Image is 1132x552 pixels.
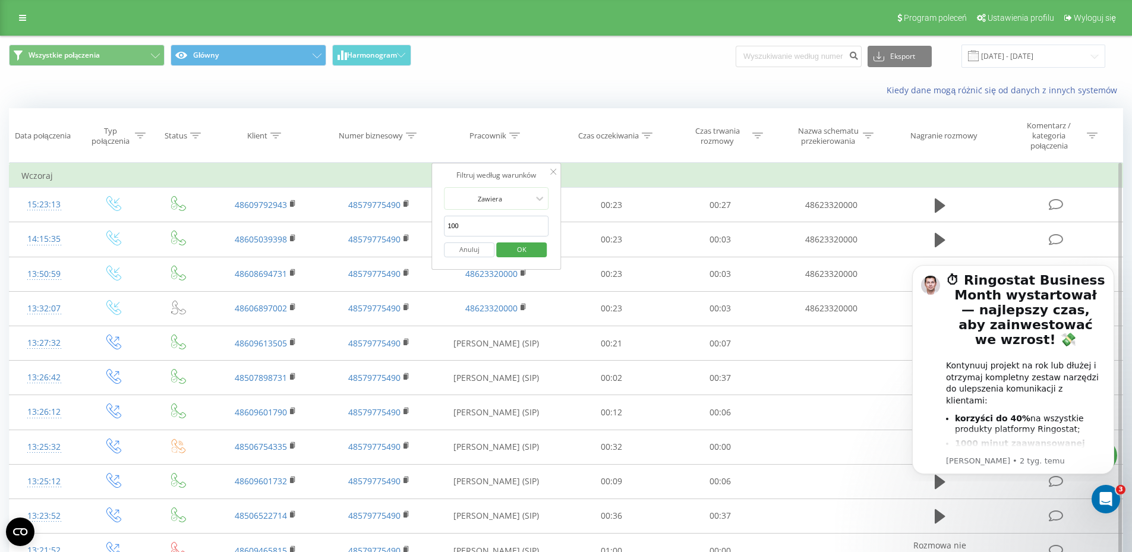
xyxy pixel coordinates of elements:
[469,131,506,141] div: Pracownik
[436,464,557,499] td: [PERSON_NAME] (SIP)
[61,184,211,228] li: — żeby skupić się na strategii, a nie na przesłuchiwaniu nagrań;
[666,464,775,499] td: 00:06
[21,400,67,424] div: 13:26:12
[21,470,67,493] div: 13:25:12
[436,499,557,533] td: [PERSON_NAME] (SIP)
[61,184,191,205] b: 1000 minut zaawansowanej analityki AI rozmów
[666,188,775,222] td: 00:27
[29,51,100,60] span: Wszystkie połączenia
[348,199,401,210] a: 48579775490
[348,302,401,314] a: 48579775490
[89,126,131,146] div: Typ połączenia
[171,45,326,66] button: Główny
[21,263,67,286] div: 13:50:59
[348,372,401,383] a: 48579775490
[348,510,401,521] a: 48579775490
[505,240,538,258] span: OK
[247,131,267,141] div: Klient
[557,361,666,395] td: 00:02
[444,216,548,236] input: Wprowadź wartość
[666,361,775,395] td: 00:37
[348,441,401,452] a: 48579775490
[444,242,494,257] button: Anuluj
[557,291,666,326] td: 00:23
[235,475,287,487] a: 48609601732
[557,430,666,464] td: 00:32
[887,84,1123,96] a: Kiedy dane mogą różnić się od danych z innych systemów
[666,499,775,533] td: 00:37
[557,257,666,291] td: 00:23
[666,257,775,291] td: 00:03
[21,193,67,216] div: 15:23:13
[348,406,401,418] a: 48579775490
[666,395,775,430] td: 00:06
[557,464,666,499] td: 00:09
[235,268,287,279] a: 48608694731
[21,297,67,320] div: 13:32:07
[444,169,548,181] div: Filtruj według warunków
[21,436,67,459] div: 13:25:32
[868,46,932,67] button: Eksport
[332,45,411,66] button: Harmonogram
[21,228,67,251] div: 14:15:35
[52,201,211,212] p: Message from Eugene, sent 2 tyg. temu
[686,126,749,146] div: Czas trwania rozmowy
[348,475,401,487] a: 48579775490
[1014,121,1084,151] div: Komentarz / kategoria połączenia
[21,504,67,528] div: 13:23:52
[894,254,1132,481] iframe: Intercom notifications wiadomość
[465,268,518,279] a: 48623320000
[557,395,666,430] td: 00:12
[235,510,287,521] a: 48506522714
[348,268,401,279] a: 48579775490
[165,131,187,141] div: Status
[557,499,666,533] td: 00:36
[557,222,666,257] td: 00:23
[235,406,287,418] a: 48609601790
[1074,13,1116,23] span: Wyloguj się
[339,131,403,141] div: Numer biznesowy
[465,302,518,314] a: 48623320000
[347,51,397,59] span: Harmonogram
[21,332,67,355] div: 13:27:32
[736,46,862,67] input: Wyszukiwanie według numeru
[557,188,666,222] td: 00:23
[666,291,775,326] td: 00:03
[774,291,887,326] td: 48623320000
[774,222,887,257] td: 48623320000
[21,366,67,389] div: 13:26:42
[774,188,887,222] td: 48623320000
[666,430,775,464] td: 00:00
[666,326,775,361] td: 00:07
[988,13,1054,23] span: Ustawienia profilu
[436,395,557,430] td: [PERSON_NAME] (SIP)
[348,337,401,349] a: 48579775490
[578,131,639,141] div: Czas oczekiwania
[796,126,860,146] div: Nazwa schematu przekierowania
[910,131,978,141] div: Nagranie rozmowy
[235,372,287,383] a: 48507898731
[235,337,287,349] a: 48609613505
[436,326,557,361] td: [PERSON_NAME] (SIP)
[9,45,165,66] button: Wszystkie połączenia
[15,131,71,141] div: Data połączenia
[235,199,287,210] a: 48609792943
[10,164,1123,188] td: Wczoraj
[235,441,287,452] a: 48506754335
[904,13,967,23] span: Program poleceń
[666,222,775,257] td: 00:03
[496,242,547,257] button: OK
[774,257,887,291] td: 48623320000
[436,430,557,464] td: [PERSON_NAME] (SIP)
[348,234,401,245] a: 48579775490
[6,518,34,546] button: Open CMP widget
[557,326,666,361] td: 00:21
[235,234,287,245] a: 48605039398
